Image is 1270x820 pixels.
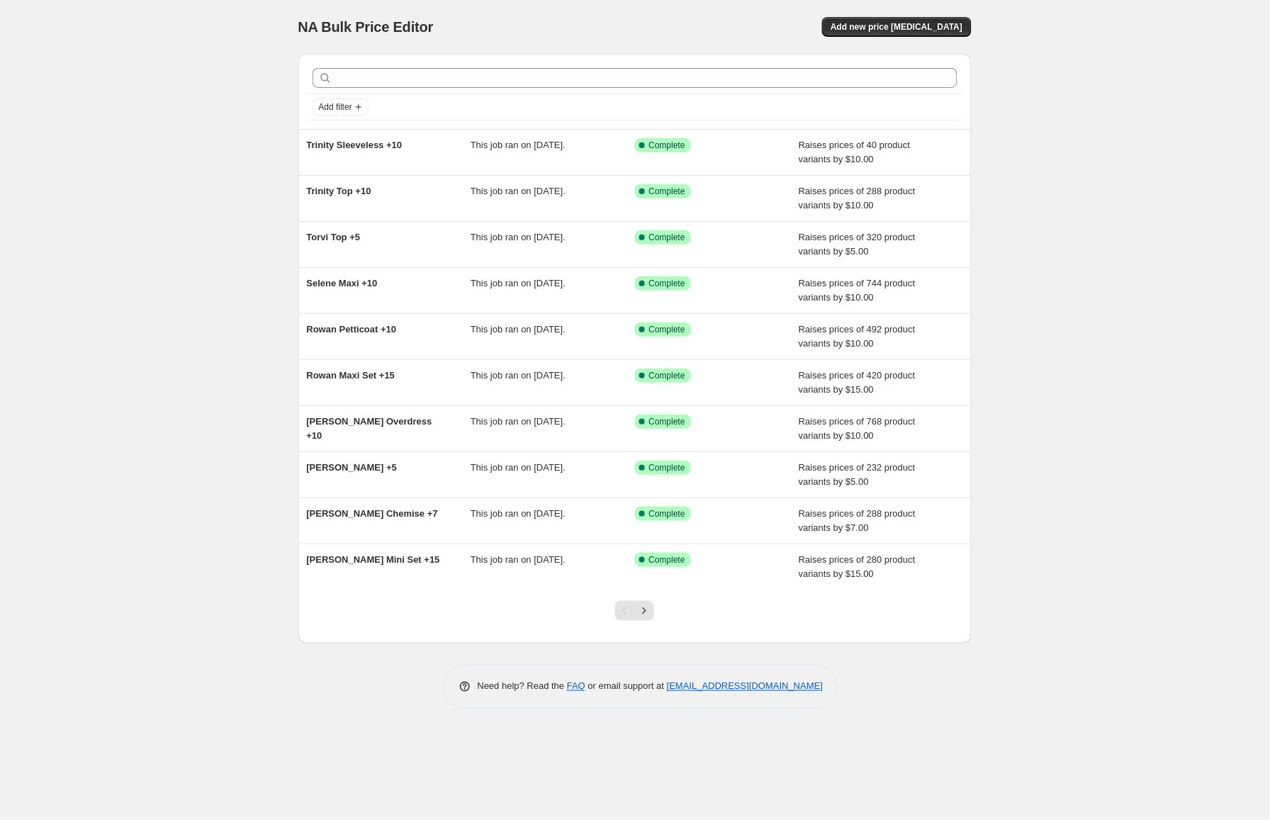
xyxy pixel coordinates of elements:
[471,140,566,150] span: This job ran on [DATE].
[471,324,566,335] span: This job ran on [DATE].
[567,681,585,692] a: FAQ
[799,278,916,303] span: Raises prices of 744 product variants by $10.00
[649,278,685,289] span: Complete
[307,370,395,381] span: Rowan Maxi Set +15
[649,416,685,427] span: Complete
[307,232,361,242] span: Torvi Top +5
[649,140,685,151] span: Complete
[799,508,916,533] span: Raises prices of 288 product variants by $7.00
[471,370,566,381] span: This job ran on [DATE].
[307,278,378,288] span: Selene Maxi +10
[471,278,566,288] span: This job ran on [DATE].
[649,324,685,335] span: Complete
[478,681,568,692] span: Need help? Read the
[649,232,685,243] span: Complete
[649,554,685,566] span: Complete
[307,508,438,519] span: [PERSON_NAME] Chemise +7
[667,681,823,692] a: [EMAIL_ADDRESS][DOMAIN_NAME]
[319,101,352,113] span: Add filter
[307,554,440,565] span: [PERSON_NAME] Mini Set +15
[822,17,971,37] button: Add new price [MEDICAL_DATA]
[471,186,566,196] span: This job ran on [DATE].
[307,462,398,473] span: [PERSON_NAME] +5
[799,554,916,579] span: Raises prices of 280 product variants by $15.00
[471,232,566,242] span: This job ran on [DATE].
[799,462,916,487] span: Raises prices of 232 product variants by $5.00
[649,186,685,197] span: Complete
[298,19,434,35] span: NA Bulk Price Editor
[585,681,667,692] span: or email support at
[471,416,566,427] span: This job ran on [DATE].
[649,508,685,519] span: Complete
[307,140,403,150] span: Trinity Sleeveless +10
[634,601,654,621] button: Next
[799,232,916,257] span: Raises prices of 320 product variants by $5.00
[307,324,397,335] span: Rowan Petticoat +10
[471,462,566,473] span: This job ran on [DATE].
[799,140,911,164] span: Raises prices of 40 product variants by $10.00
[471,554,566,565] span: This job ran on [DATE].
[313,99,369,116] button: Add filter
[831,21,962,33] span: Add new price [MEDICAL_DATA]
[615,601,654,621] nav: Pagination
[307,416,432,441] span: [PERSON_NAME] Overdress +10
[649,462,685,473] span: Complete
[799,186,916,210] span: Raises prices of 288 product variants by $10.00
[649,370,685,381] span: Complete
[799,324,916,349] span: Raises prices of 492 product variants by $10.00
[307,186,371,196] span: Trinity Top +10
[799,370,916,395] span: Raises prices of 420 product variants by $15.00
[471,508,566,519] span: This job ran on [DATE].
[799,416,916,441] span: Raises prices of 768 product variants by $10.00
